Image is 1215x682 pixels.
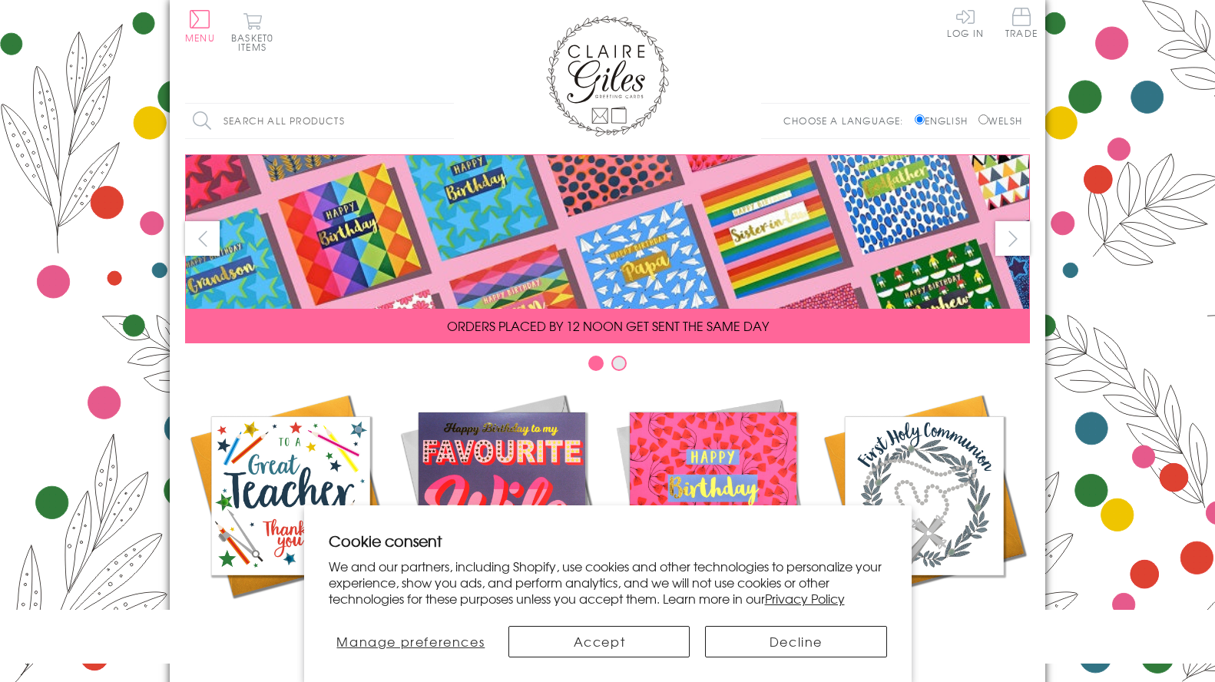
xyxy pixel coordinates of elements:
[439,104,454,138] input: Search
[329,530,887,551] h2: Cookie consent
[705,626,886,657] button: Decline
[185,355,1030,379] div: Carousel Pagination
[447,316,769,335] span: ORDERS PLACED BY 12 NOON GET SENT THE SAME DAY
[607,390,819,631] a: Birthdays
[783,114,912,127] p: Choose a language:
[765,589,845,608] a: Privacy Policy
[238,31,273,54] span: 0 items
[185,10,215,42] button: Menu
[611,356,627,371] button: Carousel Page 2
[546,15,669,137] img: Claire Giles Greetings Cards
[336,632,485,651] span: Manage preferences
[947,8,984,38] a: Log In
[185,390,396,631] a: Academic
[328,626,493,657] button: Manage preferences
[185,104,454,138] input: Search all products
[995,221,1030,256] button: next
[185,31,215,45] span: Menu
[588,356,604,371] button: Carousel Page 1 (Current Slide)
[978,114,1022,127] label: Welsh
[1005,8,1038,38] span: Trade
[231,12,273,51] button: Basket0 items
[915,114,925,124] input: English
[978,114,988,124] input: Welsh
[915,114,975,127] label: English
[508,626,690,657] button: Accept
[329,558,887,606] p: We and our partners, including Shopify, use cookies and other technologies to personalize your ex...
[185,221,220,256] button: prev
[819,390,1030,650] a: Communion and Confirmation
[396,390,607,631] a: New Releases
[1005,8,1038,41] a: Trade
